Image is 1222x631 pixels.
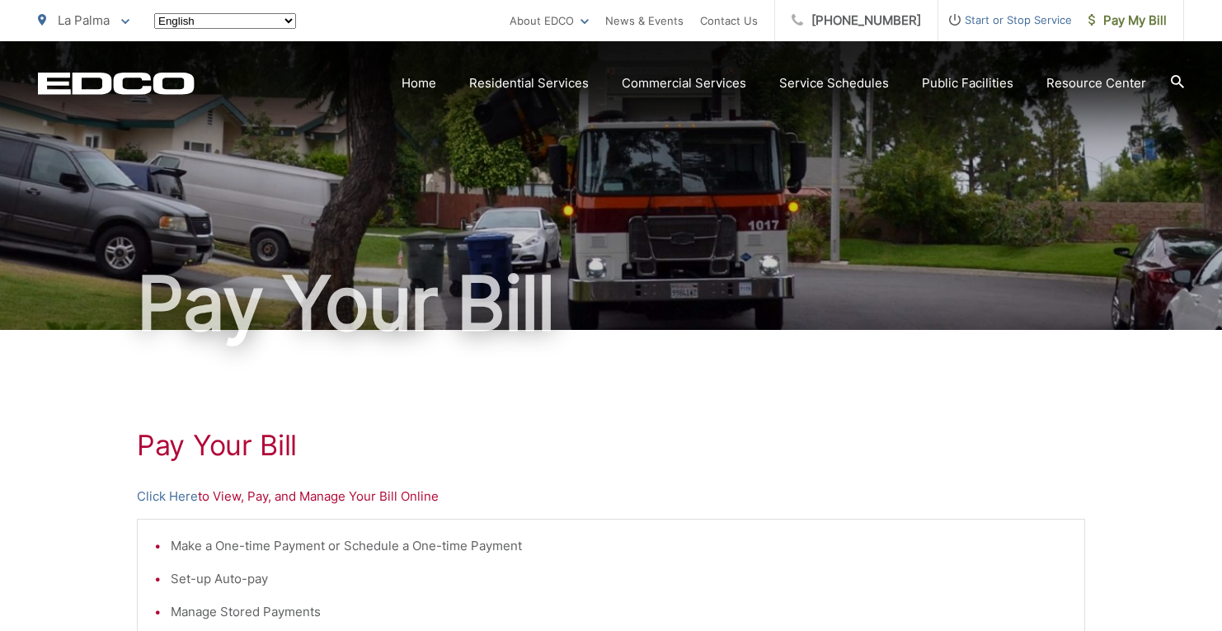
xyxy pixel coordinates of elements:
[137,429,1085,462] h1: Pay Your Bill
[137,487,1085,506] p: to View, Pay, and Manage Your Bill Online
[402,73,436,93] a: Home
[779,73,889,93] a: Service Schedules
[137,487,198,506] a: Click Here
[171,569,1068,589] li: Set-up Auto-pay
[700,11,758,31] a: Contact Us
[1046,73,1146,93] a: Resource Center
[622,73,746,93] a: Commercial Services
[38,262,1184,345] h1: Pay Your Bill
[58,12,110,28] span: La Palma
[154,13,296,29] select: Select a language
[469,73,589,93] a: Residential Services
[1088,11,1167,31] span: Pay My Bill
[605,11,684,31] a: News & Events
[38,72,195,95] a: EDCD logo. Return to the homepage.
[171,536,1068,556] li: Make a One-time Payment or Schedule a One-time Payment
[922,73,1013,93] a: Public Facilities
[510,11,589,31] a: About EDCO
[171,602,1068,622] li: Manage Stored Payments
